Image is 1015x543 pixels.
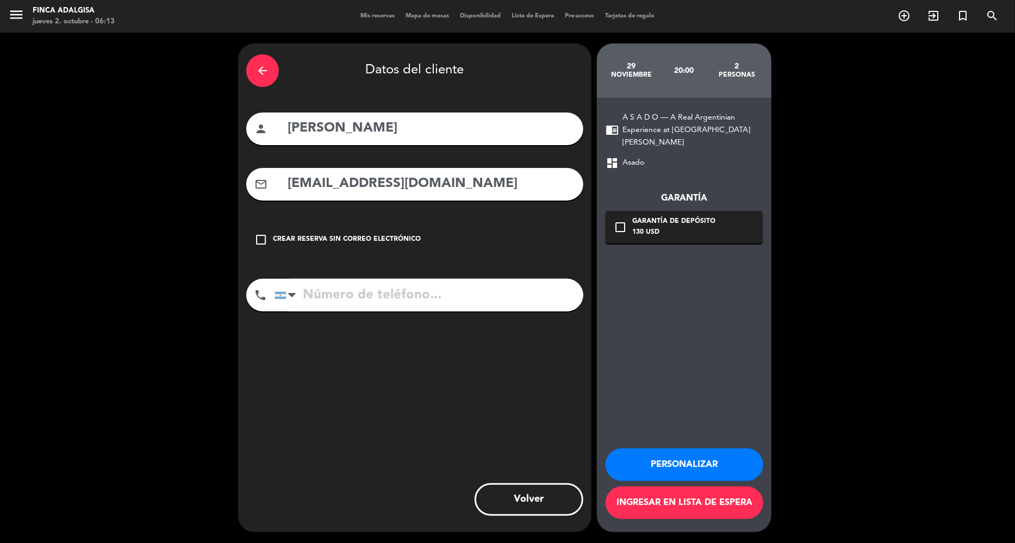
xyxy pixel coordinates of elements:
i: search [986,9,999,22]
span: Pre-acceso [559,13,600,19]
input: Número de teléfono... [275,279,583,311]
i: check_box_outline_blank [614,221,627,234]
i: person [254,122,267,135]
div: Datos del cliente [246,52,583,90]
span: A S A D O — A Real Argentinian Experience at [GEOGRAPHIC_DATA][PERSON_NAME] [622,111,763,149]
div: noviembre [605,71,658,79]
span: dashboard [606,157,619,170]
i: menu [8,7,24,23]
span: Disponibilidad [454,13,506,19]
input: Email del cliente [287,173,575,195]
span: Lista de Espera [506,13,559,19]
button: Volver [475,483,583,516]
i: arrow_back [256,64,269,77]
div: 20:00 [658,52,711,90]
div: 130 USD [632,227,715,238]
button: Personalizar [606,448,763,481]
div: Finca Adalgisa [33,5,115,16]
i: add_circle_outline [898,9,911,22]
button: menu [8,7,24,27]
i: mail_outline [254,178,267,191]
div: 29 [605,62,658,71]
i: exit_to_app [927,9,940,22]
div: jueves 2. octubre - 06:13 [33,16,115,27]
span: chrome_reader_mode [606,123,619,136]
div: Crear reserva sin correo electrónico [273,234,421,245]
div: Argentina: +54 [275,279,300,311]
i: turned_in_not [956,9,969,22]
div: Garantía de depósito [632,216,715,227]
i: check_box_outline_blank [254,233,267,246]
div: Garantía [606,191,763,205]
div: personas [711,71,763,79]
button: Ingresar en lista de espera [606,486,763,519]
span: Asado [622,157,644,169]
span: Mis reservas [355,13,400,19]
input: Nombre del cliente [287,117,575,140]
i: phone [254,289,267,302]
div: 2 [711,62,763,71]
span: Mapa de mesas [400,13,454,19]
span: Tarjetas de regalo [600,13,660,19]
